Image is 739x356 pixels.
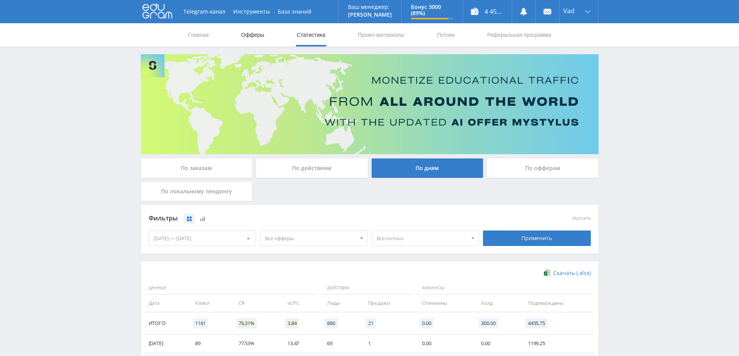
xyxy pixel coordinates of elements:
img: Banner [141,54,599,154]
p: Бонус 3000 (89%) [411,4,453,16]
a: Промо-материалы [357,23,405,46]
img: xlsx [544,269,550,277]
div: По офферам [487,158,599,178]
td: 1199.25 [520,335,595,352]
div: Применить [483,230,591,246]
span: 76.31% [236,318,257,328]
td: eCPC [280,294,319,312]
span: Данные: [145,282,318,295]
a: Статистика [296,23,326,46]
a: Потоки [436,23,455,46]
p: Ваш менеджер: [348,4,392,10]
div: По действиям [256,158,368,178]
div: По дням [372,158,483,178]
td: Итого: [145,312,187,335]
span: 21 [366,318,376,328]
button: сбросить [572,216,591,221]
td: CR [231,294,280,312]
td: Дата [145,294,187,312]
td: Продажи [360,294,414,312]
span: 0.00 [420,318,433,328]
span: 3.84 [285,318,299,328]
div: По заказам [141,158,253,178]
a: Главная [187,23,209,46]
td: Подтверждены [520,294,595,312]
td: [DATE] [145,335,187,352]
td: 1 [360,335,414,352]
a: Скачать (.xlsx) [544,269,590,277]
span: 4455.75 [526,318,547,328]
td: Лиды [319,294,360,312]
span: 886 [325,318,337,328]
td: 0.00 [473,335,520,352]
span: Все офферы [265,231,356,246]
p: [PERSON_NAME] [348,12,392,18]
div: [DATE] — [DATE] [149,231,256,246]
span: 1161 [193,318,208,328]
div: Фильтры [149,213,479,224]
td: Отменены [414,294,473,312]
td: 89 [187,335,231,352]
td: Холд [473,294,520,312]
span: Vad [563,8,575,14]
span: Действия: [321,282,412,295]
span: Все потоки [377,231,467,246]
div: По локальному лендингу [141,182,253,201]
td: 13.47 [280,335,319,352]
td: 77.53% [231,335,280,352]
a: Реферальная программа [486,23,552,46]
a: Офферы [241,23,265,46]
td: 69 [319,335,360,352]
span: Скачать (.xlsx) [553,270,591,276]
td: Клики [187,294,231,312]
td: 0.00 [414,335,473,352]
span: Финансы: [416,282,592,295]
span: 300.00 [479,318,498,328]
